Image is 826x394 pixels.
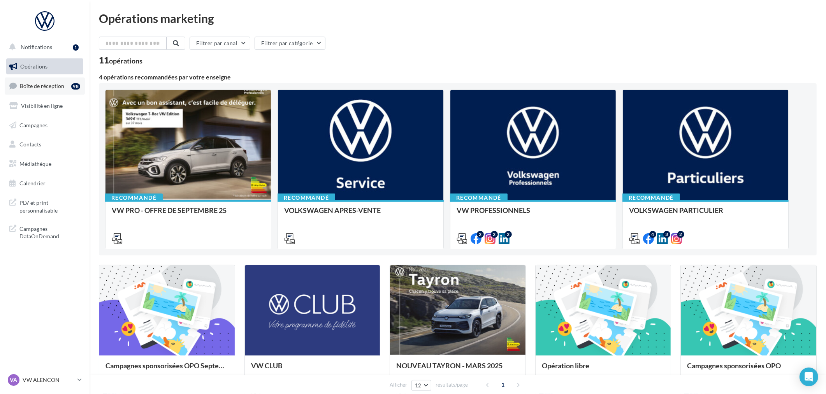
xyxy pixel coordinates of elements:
div: 4 [649,231,656,238]
div: VOLKSWAGEN PARTICULIER [629,206,782,222]
div: Open Intercom Messenger [800,368,818,386]
div: Recommandé [450,193,508,202]
div: Recommandé [105,193,163,202]
div: 2 [491,231,498,238]
div: 1 [73,44,79,51]
div: VOLKSWAGEN APRES-VENTE [284,206,437,222]
span: 1 [497,378,509,391]
div: 2 [505,231,512,238]
a: Campagnes DataOnDemand [5,220,85,243]
span: Notifications [21,44,52,50]
span: Calendrier [19,180,46,186]
span: PLV et print personnalisable [19,197,80,214]
a: Boîte de réception98 [5,77,85,94]
a: Calendrier [5,175,85,192]
span: Opérations [20,63,47,70]
span: 12 [415,382,422,389]
div: Opérations marketing [99,12,817,24]
div: NOUVEAU TAYRON - MARS 2025 [396,362,519,377]
p: VW ALENCON [23,376,74,384]
div: VW CLUB [251,362,374,377]
span: Contacts [19,141,41,148]
div: Campagnes sponsorisées OPO Septembre [105,362,228,377]
a: Visibilité en ligne [5,98,85,114]
span: Afficher [390,381,407,389]
div: Campagnes sponsorisées OPO [687,362,810,377]
span: Campagnes DataOnDemand [19,223,80,240]
button: Notifications 1 [5,39,82,55]
div: 2 [477,231,484,238]
a: Opérations [5,58,85,75]
span: Campagnes [19,121,47,128]
div: opérations [109,57,142,64]
a: Contacts [5,136,85,153]
span: résultats/page [436,381,468,389]
div: Recommandé [622,193,680,202]
span: Visibilité en ligne [21,102,63,109]
span: VA [10,376,18,384]
button: 12 [411,380,431,391]
a: Campagnes [5,117,85,134]
button: Filtrer par catégorie [255,37,325,50]
div: 98 [71,83,80,90]
div: Opération libre [542,362,665,377]
div: VW PRO - OFFRE DE SEPTEMBRE 25 [112,206,265,222]
div: VW PROFESSIONNELS [457,206,610,222]
div: Recommandé [278,193,335,202]
span: Médiathèque [19,160,51,167]
a: PLV et print personnalisable [5,194,85,217]
span: Boîte de réception [20,83,64,89]
div: 2 [677,231,684,238]
div: 11 [99,56,142,65]
a: Médiathèque [5,156,85,172]
div: 4 opérations recommandées par votre enseigne [99,74,817,80]
button: Filtrer par canal [190,37,250,50]
a: VA VW ALENCON [6,373,83,387]
div: 3 [663,231,670,238]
